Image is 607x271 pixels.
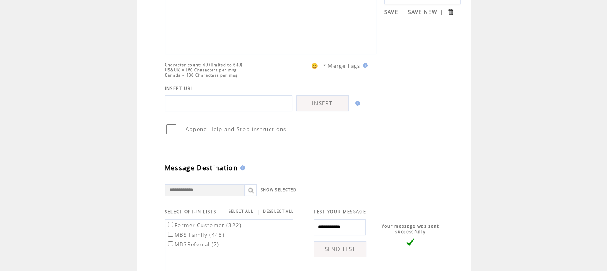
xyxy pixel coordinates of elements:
[168,232,173,237] input: MBS Family (448)
[406,238,414,246] img: vLarge.png
[311,62,318,69] span: 😀
[165,73,238,78] span: Canada = 136 Characters per msg
[168,222,173,227] input: Former Customer (322)
[314,209,366,214] span: TEST YOUR MESSAGE
[238,165,245,170] img: help.gif
[263,209,294,214] a: DESELECT ALL
[166,231,225,238] label: MBS Family (448)
[360,63,368,68] img: help.gif
[168,241,173,246] input: MBSReferral (7)
[323,62,360,69] span: * Merge Tags
[165,209,216,214] span: SELECT OPT-IN LISTS
[229,209,253,214] a: SELECT ALL
[186,126,287,133] span: Append Help and Stop instructions
[166,222,242,229] label: Former Customer (322)
[447,8,454,16] input: Submit
[401,8,405,16] span: |
[165,163,238,172] span: Message Destination
[165,67,237,73] span: US&UK = 160 Characters per msg
[314,241,366,257] a: SEND TEST
[166,241,219,248] label: MBSReferral (7)
[353,101,360,106] img: help.gif
[382,223,439,234] span: Your message was sent successfully
[384,8,398,16] a: SAVE
[408,8,437,16] a: SAVE NEW
[165,62,243,67] span: Character count: 40 (limited to 640)
[296,95,349,111] a: INSERT
[261,187,297,192] a: SHOW SELECTED
[440,8,443,16] span: |
[257,208,260,215] span: |
[165,86,194,91] span: INSERT URL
